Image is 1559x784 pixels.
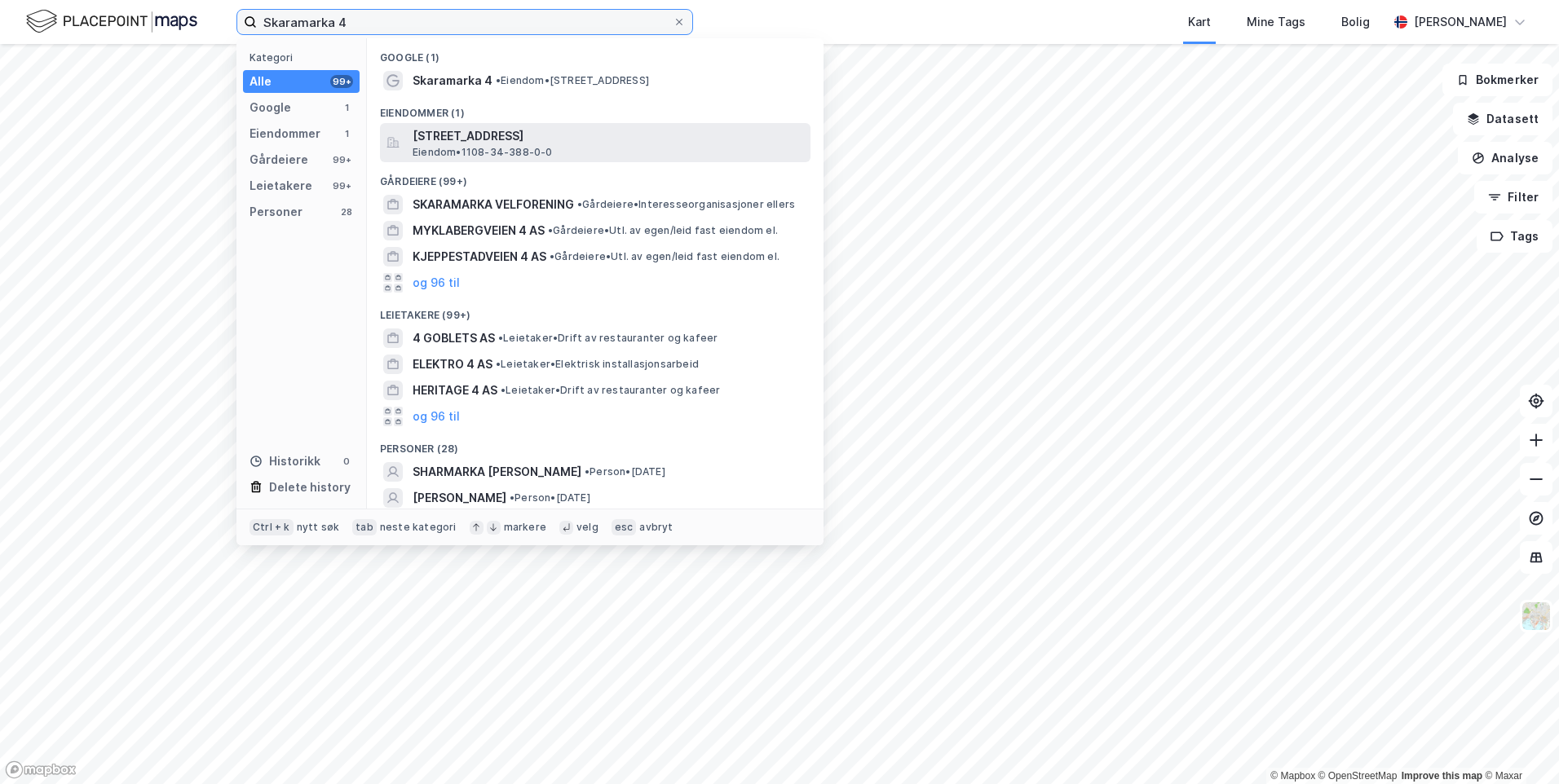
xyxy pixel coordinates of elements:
[585,465,590,478] span: •
[413,462,581,482] span: SHARMARKA [PERSON_NAME]
[501,384,720,397] span: Leietaker • Drift av restauranter og kafeer
[413,221,545,240] span: MYKLABERGVEIEN 4 AS
[26,7,197,36] img: logo.f888ab2527a4732fd821a326f86c7f29.svg
[548,224,778,237] span: Gårdeiere • Utl. av egen/leid fast eiendom el.
[250,150,308,170] div: Gårdeiere
[1453,103,1552,135] button: Datasett
[330,179,353,192] div: 99+
[330,153,353,166] div: 99+
[501,384,506,396] span: •
[585,465,665,478] span: Person • [DATE]
[367,94,824,123] div: Eiendommer (1)
[550,250,779,263] span: Gårdeiere • Utl. av egen/leid fast eiendom el.
[250,124,320,143] div: Eiendommer
[1318,770,1398,782] a: OpenStreetMap
[250,202,303,222] div: Personer
[367,296,824,325] div: Leietakere (99+)
[413,146,553,159] span: Eiendom • 1108-34-388-0-0
[577,198,582,210] span: •
[413,273,460,293] button: og 96 til
[250,98,291,117] div: Google
[576,521,598,534] div: velg
[577,198,795,211] span: Gårdeiere • Interesseorganisasjoner ellers
[504,521,546,534] div: markere
[1402,770,1482,782] a: Improve this map
[367,38,824,68] div: Google (1)
[496,74,649,87] span: Eiendom • [STREET_ADDRESS]
[1442,64,1552,96] button: Bokmerker
[340,205,353,218] div: 28
[413,488,506,508] span: [PERSON_NAME]
[413,195,574,214] span: SKARAMARKA VELFORENING
[1521,601,1552,632] img: Z
[413,381,497,400] span: HERITAGE 4 AS
[250,519,294,535] div: Ctrl + k
[1270,770,1315,782] a: Mapbox
[496,358,501,370] span: •
[380,521,457,534] div: neste kategori
[496,358,699,371] span: Leietaker • Elektrisk installasjonsarbeid
[1247,12,1305,32] div: Mine Tags
[297,521,340,534] div: nytt søk
[413,247,546,266] span: KJEPPESTADVEIEN 4 AS
[550,250,554,262] span: •
[413,71,492,90] span: Skaramarka 4
[1474,181,1552,214] button: Filter
[612,519,637,535] div: esc
[1341,12,1370,32] div: Bolig
[367,162,824,192] div: Gårdeiere (99+)
[340,127,353,140] div: 1
[548,224,553,236] span: •
[496,74,501,86] span: •
[250,72,272,91] div: Alle
[498,332,503,344] span: •
[413,328,495,348] span: 4 GOBLETS AS
[352,519,377,535] div: tab
[5,760,77,779] a: Mapbox homepage
[1188,12,1211,32] div: Kart
[250,451,320,471] div: Historikk
[257,10,673,34] input: Søk på adresse, matrikkel, gårdeiere, leietakere eller personer
[639,521,673,534] div: avbryt
[1477,220,1552,253] button: Tags
[367,429,824,459] div: Personer (28)
[1458,142,1552,174] button: Analyse
[340,101,353,114] div: 1
[250,51,360,64] div: Kategori
[1414,12,1507,32] div: [PERSON_NAME]
[510,491,590,504] span: Person • [DATE]
[330,75,353,88] div: 99+
[413,407,460,426] button: og 96 til
[510,491,515,504] span: •
[340,455,353,468] div: 0
[250,176,312,196] div: Leietakere
[1477,706,1559,784] iframe: Chat Widget
[498,332,718,345] span: Leietaker • Drift av restauranter og kafeer
[413,355,492,374] span: ELEKTRO 4 AS
[269,478,351,497] div: Delete history
[413,126,804,146] span: [STREET_ADDRESS]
